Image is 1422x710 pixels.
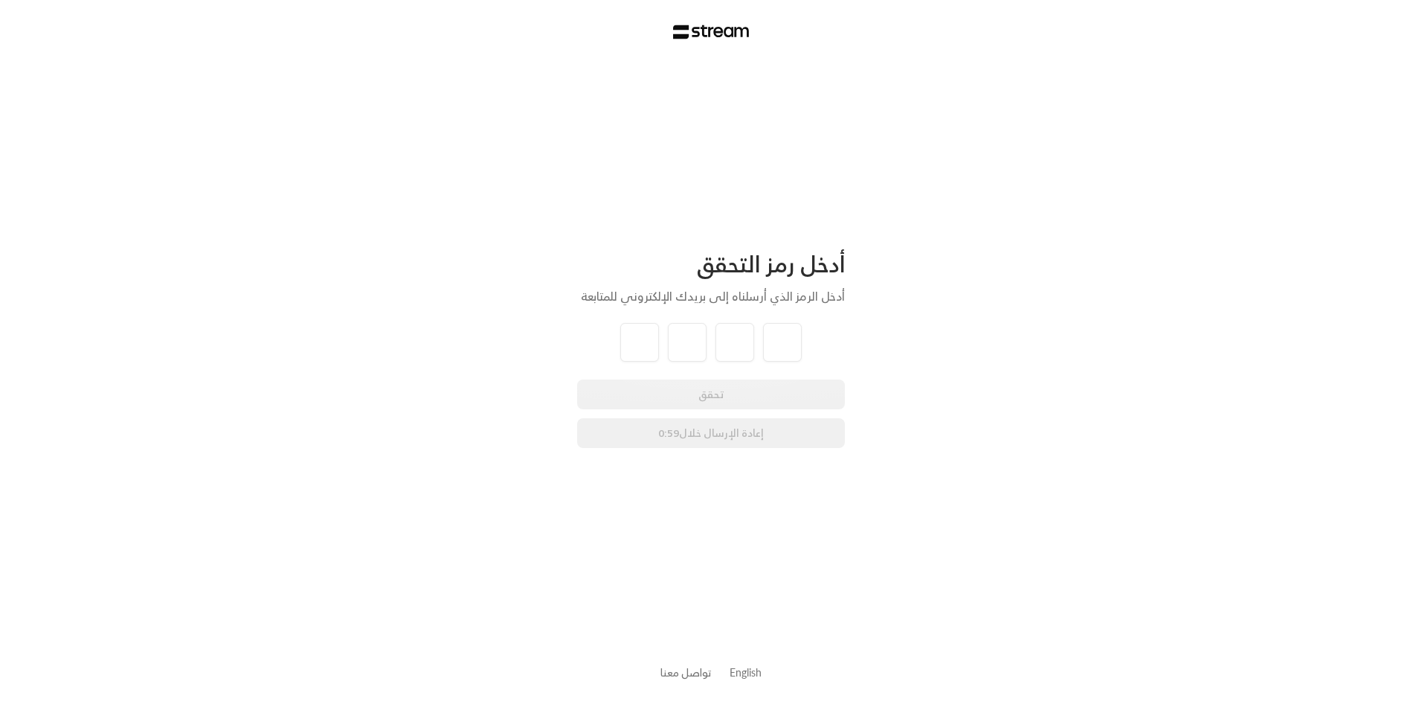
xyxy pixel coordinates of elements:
[577,287,845,305] div: أدخل الرمز الذي أرسلناه إلى بريدك الإلكتروني للمتابعة
[673,25,750,39] img: Stream Logo
[730,659,762,686] a: English
[660,663,712,682] a: تواصل معنا
[577,250,845,278] div: أدخل رمز التحقق
[660,665,712,680] button: تواصل معنا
